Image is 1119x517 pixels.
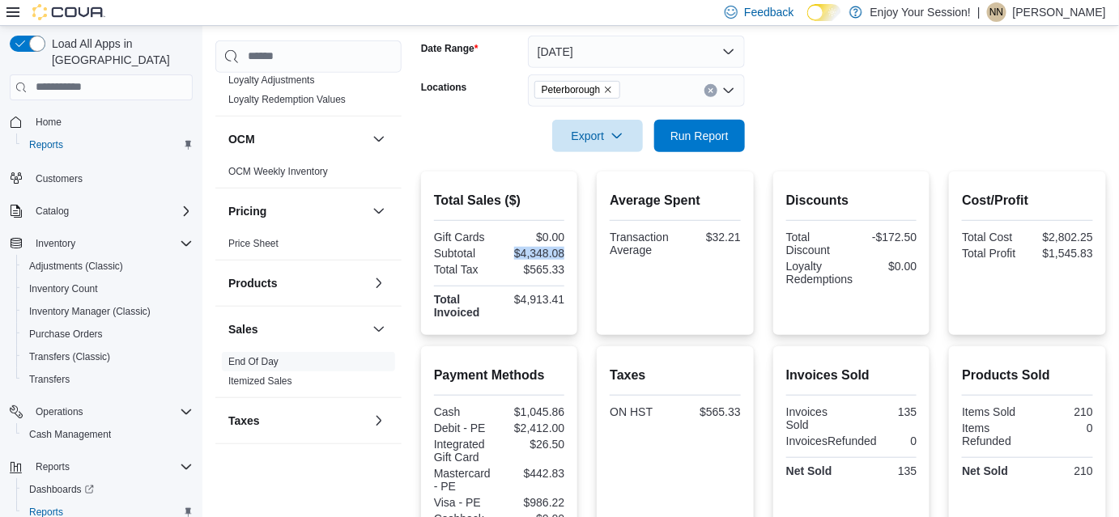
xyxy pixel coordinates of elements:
[36,116,62,129] span: Home
[434,263,496,276] div: Total Tax
[434,438,496,464] div: Integrated Gift Card
[228,203,266,219] h3: Pricing
[3,232,199,255] button: Inventory
[29,234,82,253] button: Inventory
[855,405,917,418] div: 135
[23,135,193,155] span: Reports
[421,81,467,94] label: Locations
[23,302,157,321] a: Inventory Manager (Classic)
[29,138,63,151] span: Reports
[786,464,832,477] strong: Net Sold
[3,200,199,222] button: Catalog
[228,238,279,249] a: Price Sheet
[23,279,193,299] span: Inventory Count
[610,231,672,256] div: Transaction Average
[23,370,193,389] span: Transfers
[962,247,1024,260] div: Total Profit
[855,231,917,244] div: -$172.50
[542,82,601,98] span: Peterborough
[369,320,389,339] button: Sales
[29,428,111,441] span: Cash Management
[610,405,672,418] div: ON HST
[228,74,315,86] a: Loyalty Adjustments
[29,373,70,386] span: Transfers
[29,260,123,273] span: Adjustments (Classic)
[23,480,100,499] a: Dashboards
[29,167,193,188] span: Customers
[29,328,103,341] span: Purchase Orders
[670,128,729,144] span: Run Report
[3,166,199,189] button: Customers
[610,191,741,210] h2: Average Spent
[503,247,565,260] div: $4,348.08
[503,405,565,418] div: $1,045.86
[962,405,1024,418] div: Items Sold
[16,478,199,501] a: Dashboards
[503,293,565,306] div: $4,913.41
[534,81,621,99] span: Peterborough
[29,201,193,221] span: Catalog
[45,36,193,68] span: Load All Apps in [GEOGRAPHIC_DATA]
[16,345,199,368] button: Transfers (Classic)
[870,2,972,22] p: Enjoy Your Session!
[29,350,110,363] span: Transfers (Classic)
[36,237,75,250] span: Inventory
[962,366,1093,385] h2: Products Sold
[603,85,613,95] button: Remove Peterborough from selection in this group
[228,203,366,219] button: Pricing
[16,278,199,300] button: Inventory Count
[434,247,496,260] div: Subtotal
[16,368,199,391] button: Transfers
[29,112,68,132] a: Home
[369,411,389,430] button: Taxes
[859,260,917,273] div: $0.00
[552,120,643,152] button: Export
[883,434,917,447] div: 0
[29,402,90,422] button: Operations
[434,293,480,319] strong: Total Invoiced
[679,231,741,244] div: $32.21
[434,422,496,434] div: Debit - PE
[807,21,808,22] span: Dark Mode
[23,256,193,276] span: Adjustments (Classic)
[23,480,193,499] span: Dashboards
[679,405,741,418] div: $565.33
[704,84,717,97] button: Clear input
[215,70,402,116] div: Loyalty
[434,231,496,244] div: Gift Cards
[228,321,258,337] h3: Sales
[610,366,741,385] h2: Taxes
[23,302,193,321] span: Inventory Manager (Classic)
[228,321,366,337] button: Sales
[23,135,70,155] a: Reports
[228,94,346,105] a: Loyalty Redemption Values
[962,231,1024,244] div: Total Cost
[29,402,193,422] span: Operations
[503,467,565,480] div: $442.83
[16,423,199,446] button: Cash Management
[987,2,1006,22] div: Nijil Narayanan
[786,405,849,431] div: Invoices Sold
[786,231,849,256] div: Total Discount
[786,191,917,210] h2: Discounts
[744,4,794,20] span: Feedback
[29,234,193,253] span: Inventory
[228,275,278,291] h3: Products
[3,456,199,478] button: Reports
[562,120,633,152] span: Export
[228,413,260,429] h3: Taxes
[1013,2,1106,22] p: [PERSON_NAME]
[16,255,199,278] button: Adjustments (Classic)
[36,205,69,218] span: Catalog
[1031,464,1093,477] div: 210
[962,464,1008,477] strong: Net Sold
[23,347,117,367] a: Transfers (Classic)
[807,4,841,21] input: Dark Mode
[23,324,193,344] span: Purchase Orders
[215,162,402,188] div: OCM
[654,120,745,152] button: Run Report
[962,191,1093,210] h2: Cost/Profit
[1031,405,1093,418] div: 210
[3,400,199,423] button: Operations
[962,422,1024,447] div: Items Refunded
